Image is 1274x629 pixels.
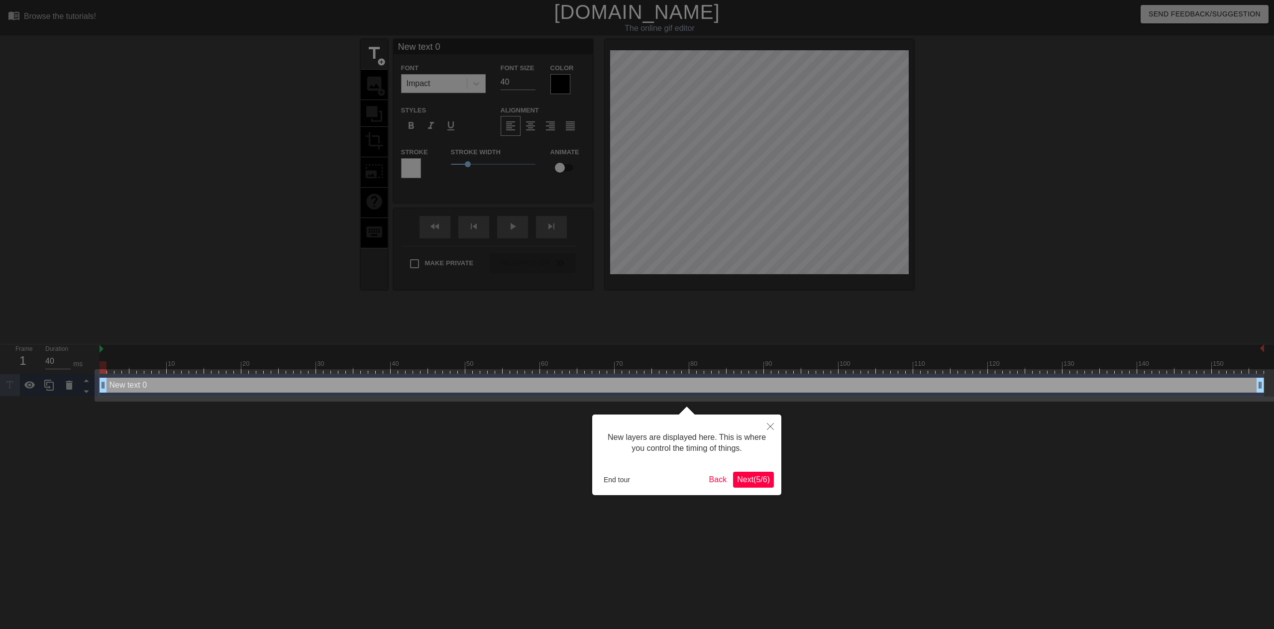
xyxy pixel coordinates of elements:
button: Back [705,472,731,488]
button: End tour [600,472,634,487]
div: New layers are displayed here. This is where you control the timing of things. [600,422,774,464]
button: Next [733,472,774,488]
span: Next ( 5 / 6 ) [737,475,770,484]
button: Close [759,415,781,437]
